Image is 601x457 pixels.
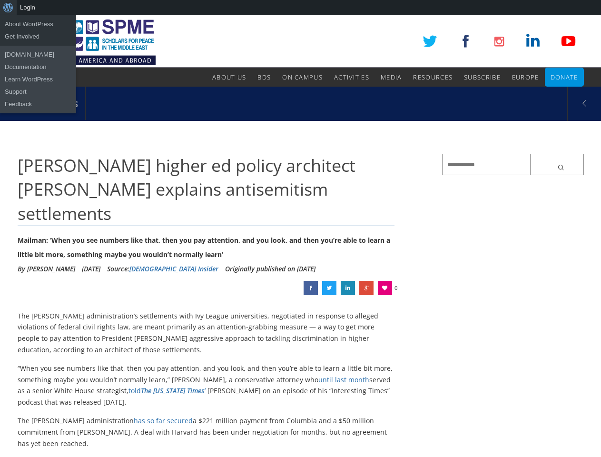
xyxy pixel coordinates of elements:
[18,310,395,356] p: The [PERSON_NAME] administration’s settlements with Ivy League universities, negotiated in respon...
[129,264,218,273] a: [DEMOGRAPHIC_DATA] Insider
[225,262,315,276] li: Originally published on [DATE]
[212,73,246,81] span: About Us
[282,68,323,87] a: On Campus
[359,281,374,295] a: Trump higher ed policy architect May Mailman explains antisemitism settlements
[257,68,271,87] a: BDS
[381,68,402,87] a: Media
[18,233,395,262] div: Mailman: ‘When you see numbers like that, then you pay attention, and you look, and then you’re a...
[512,68,539,87] a: Europe
[282,73,323,81] span: On Campus
[334,73,369,81] span: Activities
[18,262,75,276] li: By [PERSON_NAME]
[18,154,355,225] span: [PERSON_NAME] higher ed policy architect [PERSON_NAME] explains antisemitism settlements
[82,262,100,276] li: [DATE]
[318,375,369,384] a: until last month
[551,68,578,87] a: Donate
[551,73,578,81] span: Donate
[304,281,318,295] a: Trump higher ed policy architect May Mailman explains antisemitism settlements
[134,416,193,425] a: has so far secured
[128,386,206,395] a: toldThe [US_STATE] Times’
[464,68,501,87] a: Subscribe
[18,363,395,408] p: “When you see numbers like that, then you pay attention, and you look, and then you’re able to le...
[334,68,369,87] a: Activities
[413,68,453,87] a: Resources
[141,386,206,395] em: The [US_STATE] Times’
[381,73,402,81] span: Media
[257,73,271,81] span: BDS
[107,262,218,276] div: Source:
[512,73,539,81] span: Europe
[464,73,501,81] span: Subscribe
[413,73,453,81] span: Resources
[18,415,395,449] p: The [PERSON_NAME] administration a $221 million payment from Columbia and a $50 million commitmen...
[322,281,336,295] a: Trump higher ed policy architect May Mailman explains antisemitism settlements
[341,281,355,295] a: Trump higher ed policy architect May Mailman explains antisemitism settlements
[212,68,246,87] a: About Us
[18,15,156,68] img: SPME
[394,281,397,295] span: 0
